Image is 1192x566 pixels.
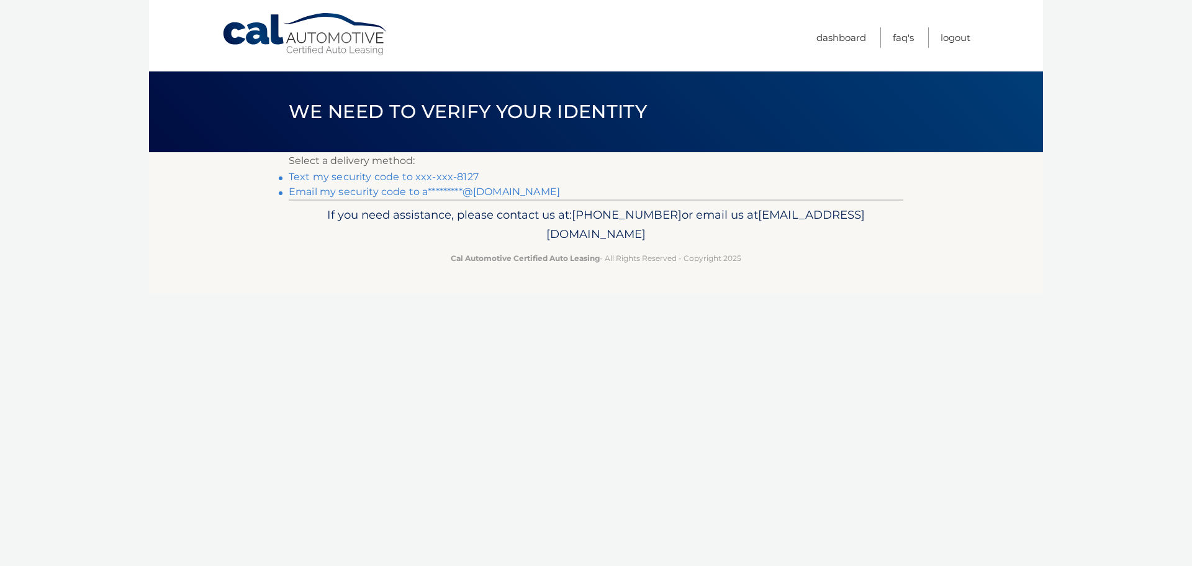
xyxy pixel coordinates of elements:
a: Text my security code to xxx-xxx-8127 [289,171,479,183]
p: - All Rights Reserved - Copyright 2025 [297,252,895,265]
a: Email my security code to a*********@[DOMAIN_NAME] [289,186,560,198]
strong: Cal Automotive Certified Auto Leasing [451,253,600,263]
span: We need to verify your identity [289,100,647,123]
p: Select a delivery method: [289,152,903,170]
a: Cal Automotive [222,12,389,57]
a: Logout [941,27,970,48]
span: [PHONE_NUMBER] [572,208,682,222]
a: Dashboard [816,27,866,48]
a: FAQ's [893,27,914,48]
p: If you need assistance, please contact us at: or email us at [297,205,895,245]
